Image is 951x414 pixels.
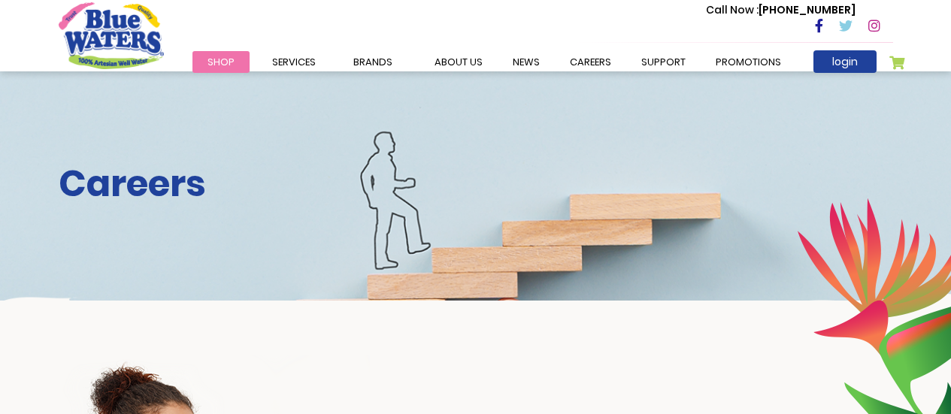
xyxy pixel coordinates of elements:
[59,162,893,206] h2: Careers
[498,51,555,73] a: News
[706,2,856,18] p: [PHONE_NUMBER]
[272,55,316,69] span: Services
[701,51,796,73] a: Promotions
[59,2,164,68] a: store logo
[706,2,759,17] span: Call Now :
[419,51,498,73] a: about us
[813,50,877,73] a: login
[207,55,235,69] span: Shop
[626,51,701,73] a: support
[353,55,392,69] span: Brands
[555,51,626,73] a: careers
